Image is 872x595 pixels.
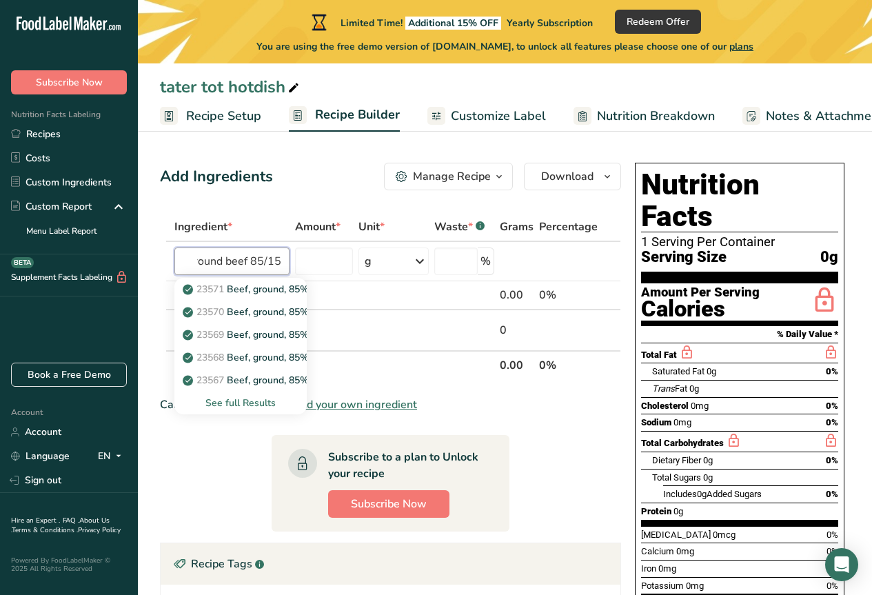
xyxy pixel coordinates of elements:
span: 0mg [691,401,709,411]
span: 0% [826,417,838,427]
span: 0% [826,489,838,499]
button: Redeem Offer [615,10,701,34]
span: 0g [703,472,713,483]
span: Additional 15% OFF [405,17,501,30]
div: Custom Report [11,199,92,214]
span: plans [729,40,753,53]
div: tater tot hotdish [160,74,302,99]
span: 0g [697,489,707,499]
span: Percentage [539,219,598,235]
div: Limited Time! [309,14,593,30]
span: Ingredient [174,219,232,235]
span: Nutrition Breakdown [597,107,715,125]
div: Amount Per Serving [641,286,760,299]
div: g [365,253,372,270]
input: Add Ingredient [174,248,290,275]
span: 0g [707,366,716,376]
span: Sodium [641,417,671,427]
span: Redeem Offer [627,14,689,29]
a: 23571Beef, ground, 85% lean meat / 15% fat, loaf, cooked, baked [174,278,307,301]
a: 23569Beef, ground, 85% lean meat / 15% fat, [PERSON_NAME], cooked, pan-broiled [174,323,307,346]
span: Calcium [641,546,674,556]
span: Grams [500,219,534,235]
a: Privacy Policy [78,525,121,535]
span: Potassium [641,581,684,591]
button: Subscribe Now [328,490,449,518]
span: 0mcg [713,530,736,540]
th: 0% [536,350,600,379]
button: Manage Recipe [384,163,513,190]
span: 0g [689,383,699,394]
span: Dietary Fiber [652,455,701,465]
div: Waste [434,219,485,235]
a: Recipe Setup [160,101,261,132]
div: Open Intercom Messenger [825,548,858,581]
span: Add your own ingredient [292,396,417,413]
span: Total Carbohydrates [641,438,724,448]
span: 0mg [676,546,694,556]
span: Amount [295,219,341,235]
div: Recipe Tags [161,543,620,585]
div: Calories [641,299,760,319]
span: You are using the free demo version of [DOMAIN_NAME], to unlock all features please choose one of... [256,39,753,54]
div: Manage Recipe [413,168,491,185]
a: 23567Beef, ground, 85% lean meat / 15% fat, raw (Includes foods for USDA's Food Distribution Prog... [174,369,307,392]
button: Subscribe Now [11,70,127,94]
span: 0% [826,366,838,376]
div: 0% [539,287,598,303]
div: See full Results [174,392,307,414]
span: 0% [826,401,838,411]
span: Subscribe Now [351,496,427,512]
th: Net Totals [172,350,497,379]
div: EN [98,448,127,465]
section: % Daily Value * [641,326,838,343]
span: Total Sugars [652,472,701,483]
span: 0g [703,455,713,465]
div: Subscribe to a plan to Unlock your recipe [328,449,482,482]
span: Includes Added Sugars [663,489,762,499]
span: 0mg [658,563,676,574]
span: 0% [827,581,838,591]
span: Total Fat [641,350,677,360]
a: Language [11,444,70,468]
span: Recipe Setup [186,107,261,125]
a: Nutrition Breakdown [574,101,715,132]
div: 0 [500,322,534,339]
span: 23568 [196,351,224,364]
a: Hire an Expert . [11,516,60,525]
button: Download [524,163,621,190]
span: Iron [641,563,656,574]
span: 0% [827,530,838,540]
span: 23570 [196,305,224,319]
div: BETA [11,257,34,268]
span: 0mg [686,581,704,591]
div: Can't find your ingredient? [160,396,621,413]
span: 23571 [196,283,224,296]
div: 0.00 [500,287,534,303]
h1: Nutrition Facts [641,169,838,232]
div: Powered By FoodLabelMaker © 2025 All Rights Reserved [11,556,127,573]
div: Add Ingredients [160,165,273,188]
span: Recipe Builder [315,105,400,124]
span: 0% [827,546,838,556]
th: 0.00 [497,350,536,379]
a: Book a Free Demo [11,363,127,387]
span: Download [541,168,594,185]
span: 23567 [196,374,224,387]
a: 23570Beef, ground, 85% lean meat / 15% fat, crumbles, cooked, pan-browned [174,301,307,323]
span: Saturated Fat [652,366,704,376]
i: Trans [652,383,675,394]
span: Customize Label [451,107,546,125]
span: [MEDICAL_DATA] [641,530,711,540]
span: Unit [358,219,385,235]
span: Serving Size [641,249,727,266]
a: Terms & Conditions . [12,525,78,535]
span: 0g [673,506,683,516]
span: 0% [826,455,838,465]
span: 0g [820,249,838,266]
a: About Us . [11,516,110,535]
div: 1 Serving Per Container [641,235,838,249]
a: Recipe Builder [289,99,400,132]
span: 23569 [196,328,224,341]
a: Customize Label [427,101,546,132]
